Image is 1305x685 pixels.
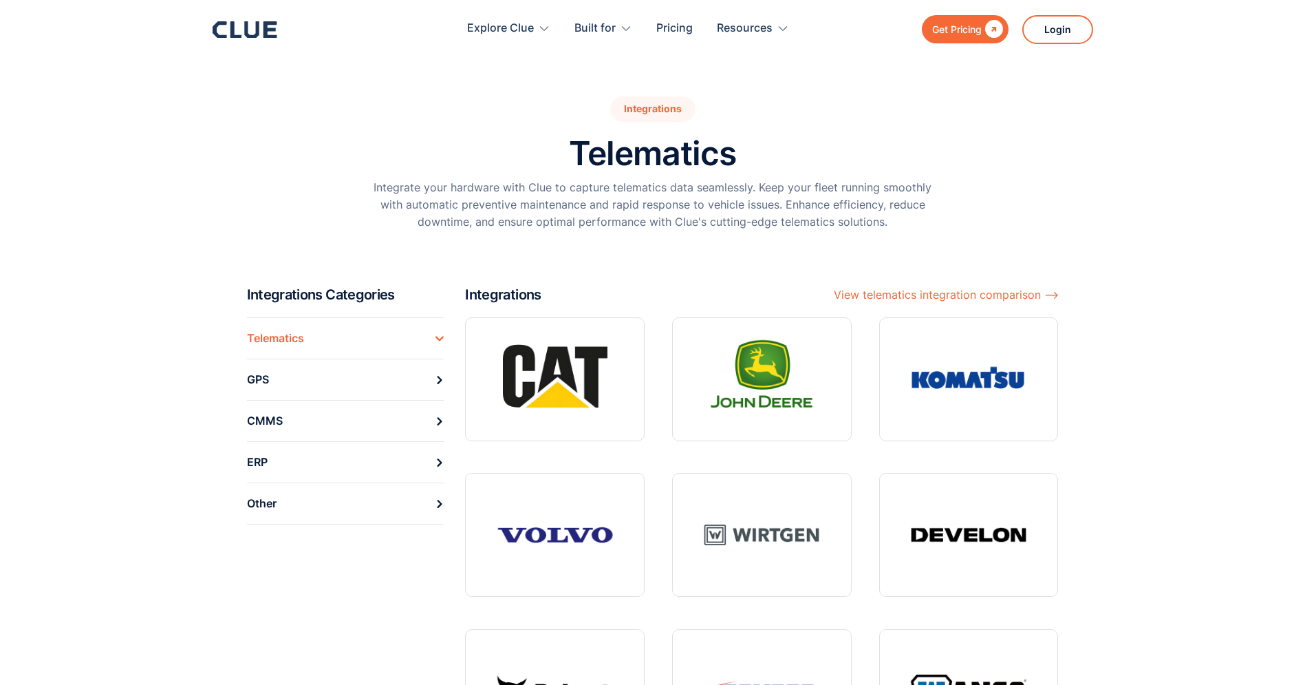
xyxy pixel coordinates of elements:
a: CMMS [247,400,444,441]
h1: Telematics [569,136,736,172]
div: GPS [247,369,269,390]
a: Login [1022,15,1093,44]
a: Get Pricing [922,15,1009,43]
h2: Integrations Categories [247,286,455,304]
div: Other [247,493,277,514]
div: Explore Clue [467,7,534,50]
a: GPS [247,359,444,400]
a: View telematics integration comparison ⟶ [834,286,1059,304]
a: ERP [247,441,444,483]
h2: Integrations [465,286,541,304]
div:  [982,21,1003,38]
a: Pricing [656,7,693,50]
a: Telematics [247,317,444,359]
div: ERP [247,452,268,473]
div: Built for [574,7,616,50]
div: Built for [574,7,632,50]
div: Telematics [247,328,304,349]
p: Integrate your hardware with Clue to capture telematics data seamlessly. Keep your fleet running ... [371,179,935,231]
a: Other [247,483,444,525]
div: Explore Clue [467,7,550,50]
div: CMMS [247,410,283,432]
div: Resources [717,7,773,50]
div: Get Pricing [932,21,982,38]
div: Integrations [610,96,695,122]
div: Resources [717,7,789,50]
